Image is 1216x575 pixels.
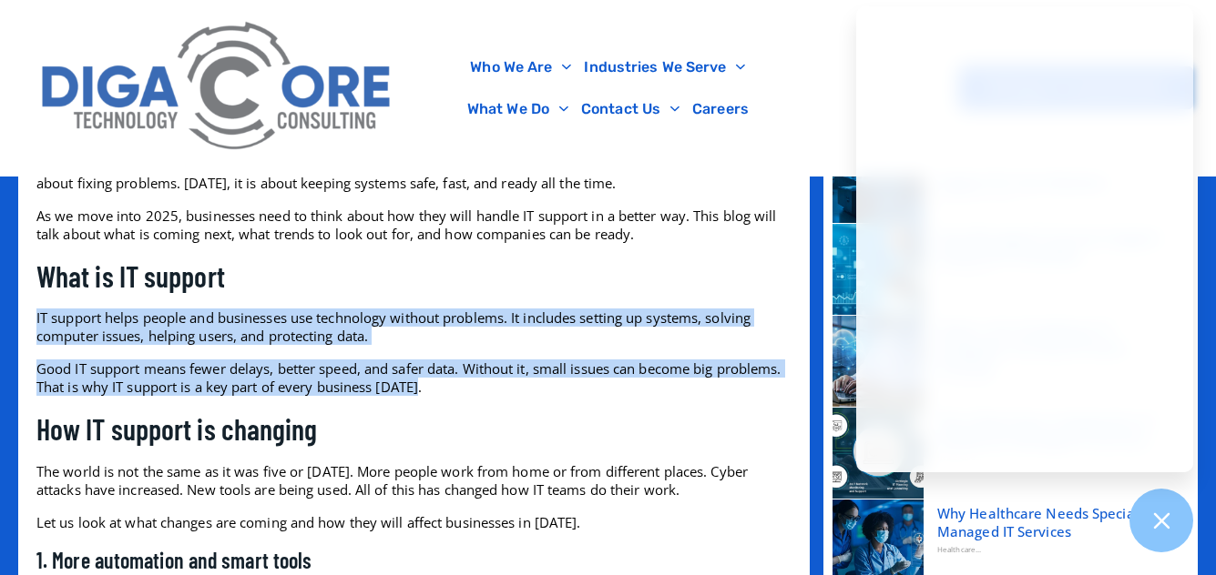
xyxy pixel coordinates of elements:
[36,257,792,296] h2: What is IT support
[833,224,924,315] img: How Managed IT Services Support Healthcare Scalability
[575,88,686,130] a: Contact Us
[464,46,577,88] a: Who We Are
[36,410,792,449] h2: How IT support is changing
[833,408,924,499] img: 6 Key Components of Healthcare Managed IT Services
[833,316,924,407] img: Cloud + AI in healthcare IT
[686,88,755,130] a: Careers
[577,46,751,88] a: Industries We Serve
[36,359,792,396] p: Good IT support means fewer delays, better speed, and safer data. Without it, small issues can be...
[833,132,924,223] img: IT Infrastructure Services
[937,504,1175,540] a: Why Healthcare Needs Specialized Managed IT Services
[413,46,802,130] nav: Menu
[36,308,792,345] p: IT support helps people and businesses use technology without problems. It includes setting up sy...
[937,540,1175,559] div: Healthcare...
[36,513,792,531] p: Let us look at what changes are coming and how they will affect businesses in [DATE].
[856,6,1193,472] iframe: Chatgenie Messenger
[36,546,792,574] h3: 1. More automation and smart tools
[32,9,404,166] img: Digacore Logo
[461,88,575,130] a: What We Do
[36,207,792,243] p: As we move into 2025, businesses need to think about how they will handle IT support in a better ...
[36,462,792,499] p: The world is not the same as it was five or [DATE]. More people work from home or from different ...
